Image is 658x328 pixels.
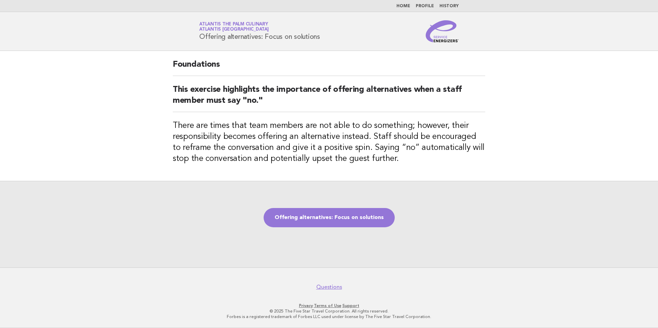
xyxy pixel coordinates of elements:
[199,22,320,40] h1: Offering alternatives: Focus on solutions
[199,22,269,32] a: Atlantis The Palm CulinaryAtlantis [GEOGRAPHIC_DATA]
[314,303,341,308] a: Terms of Use
[199,28,269,32] span: Atlantis [GEOGRAPHIC_DATA]
[439,4,459,8] a: History
[342,303,359,308] a: Support
[118,303,540,308] p: · ·
[118,308,540,314] p: © 2025 The Five Star Travel Corporation. All rights reserved.
[426,20,459,42] img: Service Energizers
[173,59,485,76] h2: Foundations
[416,4,434,8] a: Profile
[316,284,342,291] a: Questions
[299,303,313,308] a: Privacy
[173,84,485,112] h2: This exercise highlights the importance of offering alternatives when a staff member must say "no."
[264,208,395,227] a: Offering alternatives: Focus on solutions
[118,314,540,319] p: Forbes is a registered trademark of Forbes LLC used under license by The Five Star Travel Corpora...
[173,120,485,164] h3: There are times that team members are not able to do something; however, their responsibility bec...
[396,4,410,8] a: Home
